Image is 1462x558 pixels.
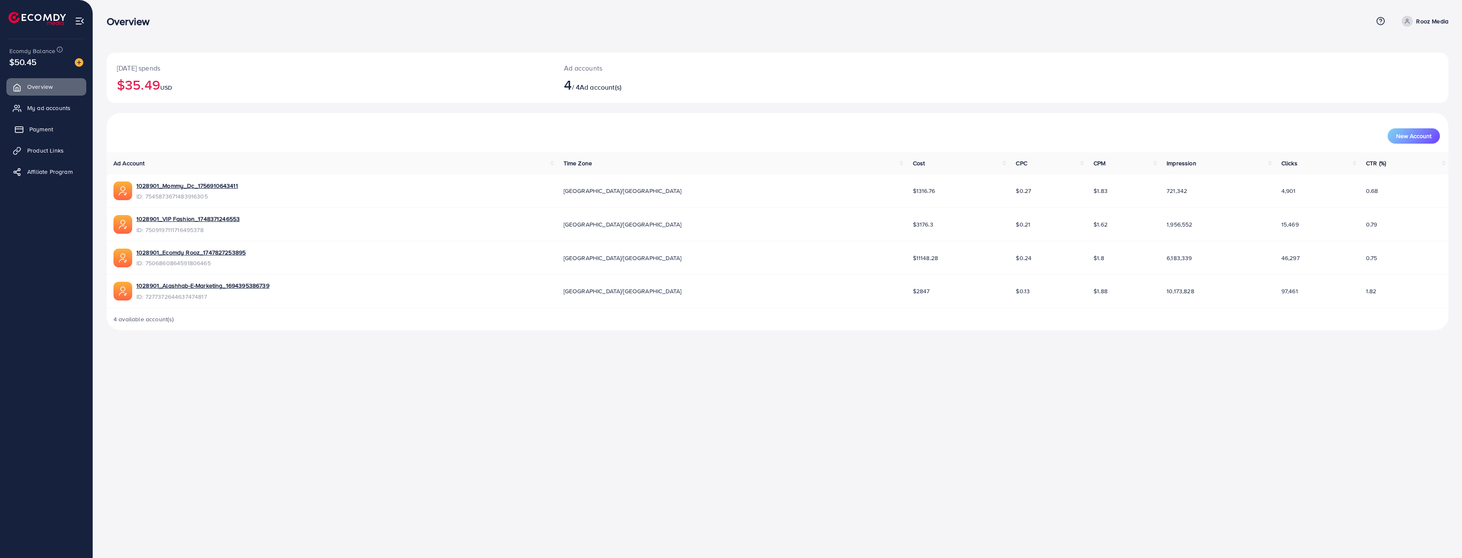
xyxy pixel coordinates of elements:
[1366,159,1386,167] span: CTR (%)
[564,159,592,167] span: Time Zone
[136,181,238,190] a: 1028901_Mommy_Dc_1756910643411
[564,76,879,93] h2: / 4
[113,181,132,200] img: ic-ads-acc.e4c84228.svg
[1396,133,1431,139] span: New Account
[6,163,86,180] a: Affiliate Program
[27,104,71,112] span: My ad accounts
[113,315,174,323] span: 4 available account(s)
[564,220,682,229] span: [GEOGRAPHIC_DATA]/[GEOGRAPHIC_DATA]
[27,146,64,155] span: Product Links
[136,248,246,257] a: 1028901_Ecomdy Rooz_1747827253895
[1366,287,1377,295] span: 1.82
[117,76,544,93] h2: $35.49
[1281,287,1298,295] span: 97,461
[27,167,73,176] span: Affiliate Program
[913,159,925,167] span: Cost
[27,82,53,91] span: Overview
[136,292,269,301] span: ID: 7277372644637474817
[1281,254,1300,262] span: 46,297
[1388,128,1440,144] button: New Account
[1016,187,1031,195] span: $0.27
[1366,187,1378,195] span: 0.68
[6,142,86,159] a: Product Links
[113,282,132,300] img: ic-ads-acc.e4c84228.svg
[1094,159,1105,167] span: CPM
[1366,254,1377,262] span: 0.75
[1398,16,1448,27] a: Rooz Media
[1016,220,1030,229] span: $0.21
[117,63,544,73] p: [DATE] spends
[113,159,145,167] span: Ad Account
[113,249,132,267] img: ic-ads-acc.e4c84228.svg
[1016,287,1030,295] span: $0.13
[564,254,682,262] span: [GEOGRAPHIC_DATA]/[GEOGRAPHIC_DATA]
[6,78,86,95] a: Overview
[1281,220,1299,229] span: 15,469
[160,83,172,92] span: USD
[136,192,238,201] span: ID: 7545873671483916305
[29,125,53,133] span: Payment
[1094,187,1108,195] span: $1.83
[136,215,240,223] a: 1028901_VIP Fashion_1748371246553
[564,75,572,94] span: 4
[9,47,55,55] span: Ecomdy Balance
[1281,159,1298,167] span: Clicks
[1426,520,1456,552] iframe: Chat
[1094,254,1104,262] span: $1.8
[1167,254,1192,262] span: 6,183,339
[113,215,132,234] img: ic-ads-acc.e4c84228.svg
[1094,220,1108,229] span: $1.62
[913,287,930,295] span: $2847
[1167,220,1192,229] span: 1,956,552
[1016,254,1031,262] span: $0.24
[1416,16,1448,26] p: Rooz Media
[107,15,156,28] h3: Overview
[564,287,682,295] span: [GEOGRAPHIC_DATA]/[GEOGRAPHIC_DATA]
[913,220,933,229] span: $3176.3
[136,226,240,234] span: ID: 7509197111716495378
[136,281,269,290] a: 1028901_Alashhab-E-Marketing_1694395386739
[913,254,938,262] span: $11148.28
[564,187,682,195] span: [GEOGRAPHIC_DATA]/[GEOGRAPHIC_DATA]
[1167,159,1196,167] span: Impression
[1281,187,1296,195] span: 4,901
[580,82,621,92] span: Ad account(s)
[913,187,935,195] span: $1316.76
[1094,287,1108,295] span: $1.88
[75,58,83,67] img: image
[564,63,879,73] p: Ad accounts
[136,259,246,267] span: ID: 7506860864591806465
[6,121,86,138] a: Payment
[9,56,37,68] span: $50.45
[1366,220,1377,229] span: 0.79
[75,16,85,26] img: menu
[1167,187,1187,195] span: 721,342
[1016,159,1027,167] span: CPC
[8,12,66,25] img: logo
[6,99,86,116] a: My ad accounts
[1167,287,1194,295] span: 10,173,828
